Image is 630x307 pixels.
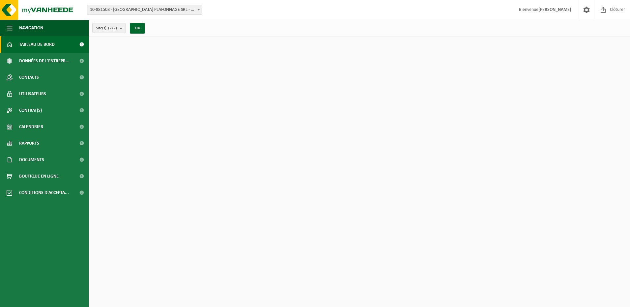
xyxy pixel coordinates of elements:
[19,135,39,152] span: Rapports
[108,26,117,30] count: (2/2)
[19,119,43,135] span: Calendrier
[19,184,69,201] span: Conditions d'accepta...
[87,5,202,14] span: 10-881508 - HAINAUT PLAFONNAGE SRL - DOTTIGNIES
[19,36,55,53] span: Tableau de bord
[19,53,70,69] span: Données de l'entrepr...
[19,168,59,184] span: Boutique en ligne
[19,102,42,119] span: Contrat(s)
[130,23,145,34] button: OK
[19,20,43,36] span: Navigation
[19,69,39,86] span: Contacts
[92,23,126,33] button: Site(s)(2/2)
[538,7,571,12] strong: [PERSON_NAME]
[19,152,44,168] span: Documents
[19,86,46,102] span: Utilisateurs
[96,23,117,33] span: Site(s)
